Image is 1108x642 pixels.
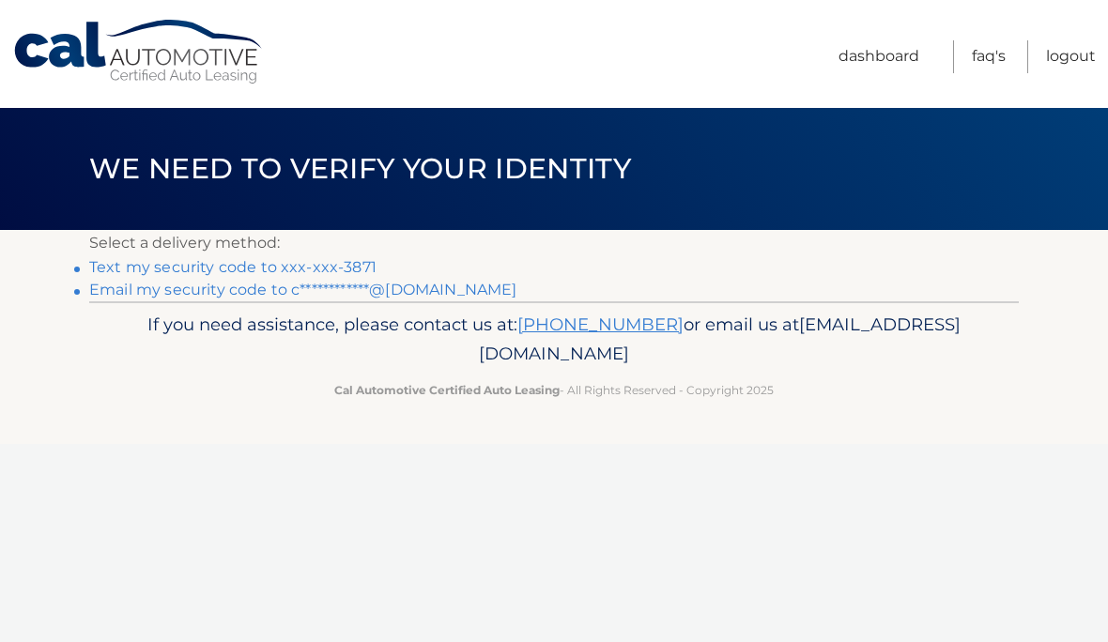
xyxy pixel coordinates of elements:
[517,313,684,335] a: [PHONE_NUMBER]
[101,310,1007,370] p: If you need assistance, please contact us at: or email us at
[12,19,266,85] a: Cal Automotive
[89,258,377,276] a: Text my security code to xxx-xxx-3871
[89,230,1019,256] p: Select a delivery method:
[1046,40,1096,73] a: Logout
[839,40,919,73] a: Dashboard
[334,383,560,397] strong: Cal Automotive Certified Auto Leasing
[101,380,1007,400] p: - All Rights Reserved - Copyright 2025
[89,151,631,186] span: We need to verify your identity
[972,40,1006,73] a: FAQ's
